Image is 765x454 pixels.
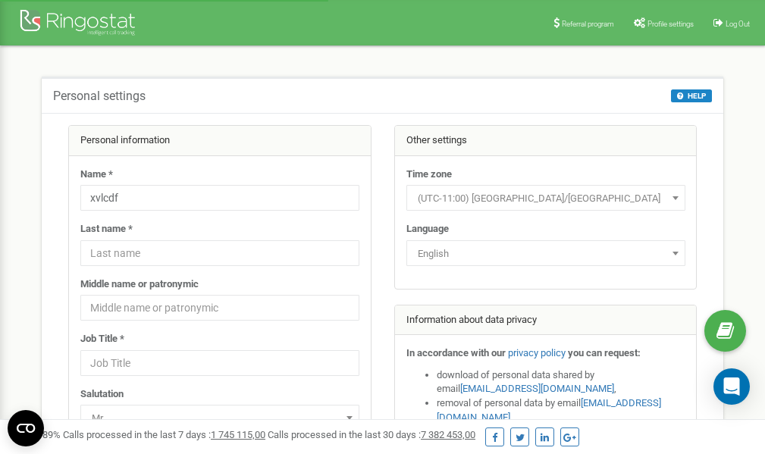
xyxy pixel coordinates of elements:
[211,429,265,440] u: 1 745 115,00
[406,240,685,266] span: English
[713,368,750,405] div: Open Intercom Messenger
[80,222,133,236] label: Last name *
[395,126,697,156] div: Other settings
[8,410,44,446] button: Open CMP widget
[53,89,146,103] h5: Personal settings
[406,185,685,211] span: (UTC-11:00) Pacific/Midway
[726,20,750,28] span: Log Out
[406,347,506,359] strong: In accordance with our
[80,168,113,182] label: Name *
[568,347,641,359] strong: you can request:
[671,89,712,102] button: HELP
[406,222,449,236] label: Language
[80,185,359,211] input: Name
[63,429,265,440] span: Calls processed in the last 7 days :
[69,126,371,156] div: Personal information
[412,243,680,265] span: English
[86,408,354,429] span: Mr.
[647,20,694,28] span: Profile settings
[412,188,680,209] span: (UTC-11:00) Pacific/Midway
[80,332,124,346] label: Job Title *
[562,20,614,28] span: Referral program
[80,387,124,402] label: Salutation
[437,396,685,424] li: removal of personal data by email ,
[437,368,685,396] li: download of personal data shared by email ,
[508,347,566,359] a: privacy policy
[421,429,475,440] u: 7 382 453,00
[80,350,359,376] input: Job Title
[460,383,614,394] a: [EMAIL_ADDRESS][DOMAIN_NAME]
[406,168,452,182] label: Time zone
[80,405,359,431] span: Mr.
[268,429,475,440] span: Calls processed in the last 30 days :
[80,295,359,321] input: Middle name or patronymic
[80,240,359,266] input: Last name
[80,277,199,292] label: Middle name or patronymic
[395,305,697,336] div: Information about data privacy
